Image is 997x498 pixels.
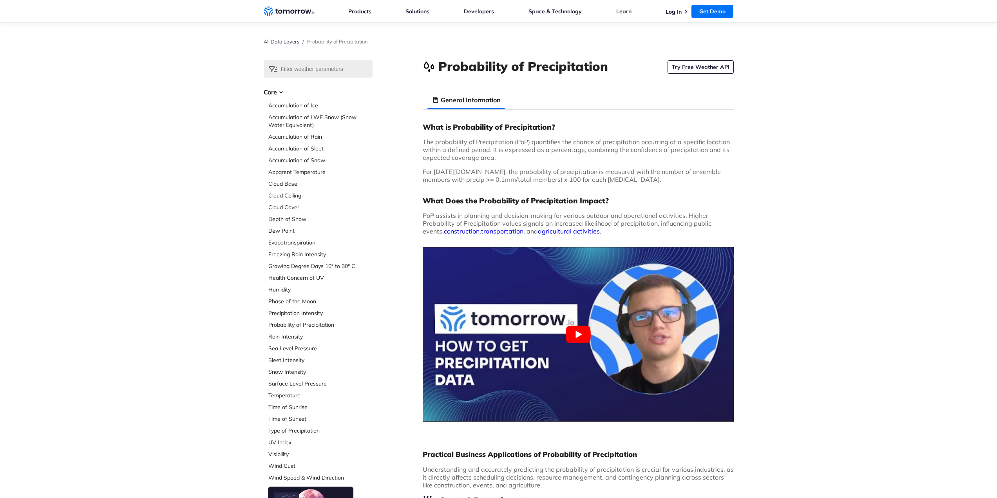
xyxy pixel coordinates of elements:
[481,227,523,235] a: transportation
[268,113,373,129] a: Accumulation of LWE Snow (Snow Water Equivalent)
[441,95,501,105] h3: General Information
[423,212,711,235] span: PoP assists in planning and decision-making for various outdoor and operational activities. Highe...
[438,58,608,75] h1: Probability of Precipitation
[268,403,373,411] a: Time of Sunrise
[268,344,373,352] a: Sea Level Pressure
[268,356,373,364] a: Sleet Intensity
[268,427,373,435] a: Type of Precipitation
[307,38,368,45] span: Probability of Precipitation
[268,192,373,199] a: Cloud Ceiling
[423,450,734,459] h2: Practical Business Applications of Probability of Precipitation
[616,8,631,15] a: Learn
[268,262,373,270] a: Growing Degree Days 10° to 30° C
[264,60,373,78] input: Filter weather parameters
[268,391,373,399] a: Temperature
[268,101,373,109] a: Accumulation of Ice
[268,180,373,188] a: Cloud Base
[268,309,373,317] a: Precipitation Intensity
[268,286,373,293] a: Humidity
[268,239,373,246] a: Evapotranspiration
[268,203,373,211] a: Cloud Cover
[268,321,373,329] a: Probability of Precipitation
[268,133,373,141] a: Accumulation of Rain
[268,462,373,470] a: Wind Gust
[444,227,480,235] a: construction
[302,38,304,45] span: /
[268,450,373,458] a: Visibility
[405,8,429,15] a: Solutions
[268,297,373,305] a: Phase of the Moon
[423,138,730,161] span: The probability of Precipitation (PoP) quantifies the chance of precipitation occurring at a spec...
[528,8,582,15] a: Space & Technology
[268,474,373,482] a: Wind Speed & Wind Direction
[268,168,373,176] a: Apparent Temperature
[268,215,373,223] a: Depth of Snow
[268,274,373,282] a: Health Concern of UV
[348,8,371,15] a: Products
[423,465,734,489] span: Understanding and accurately predicting the probability of precipitation is crucial for various i...
[423,247,734,422] button: Play Youtube video
[264,87,373,97] h3: Core
[268,438,373,446] a: UV Index
[264,5,315,17] a: Home link
[691,5,733,18] a: Get Demo
[427,91,505,109] li: General Information
[666,8,682,15] a: Log In
[268,145,373,152] a: Accumulation of Sleet
[464,8,494,15] a: Developers
[264,38,299,45] a: All Data Layers
[423,168,721,183] span: For [DATE][DOMAIN_NAME], the probability of precipitation is measured with the number of ensemble...
[268,250,373,258] a: Freezing Rain Intensity
[668,60,734,74] a: Try Free Weather API
[268,227,373,235] a: Dew Point
[268,333,373,340] a: Rain Intensity
[268,380,373,388] a: Surface Level Pressure
[538,227,600,235] a: agricultural activities
[268,156,373,164] a: Accumulation of Snow
[423,196,734,205] h3: What Does the Probability of Precipitation Impact?
[268,368,373,376] a: Snow Intensity
[268,415,373,423] a: Time of Sunset
[423,122,734,132] h3: What is Probability of Precipitation?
